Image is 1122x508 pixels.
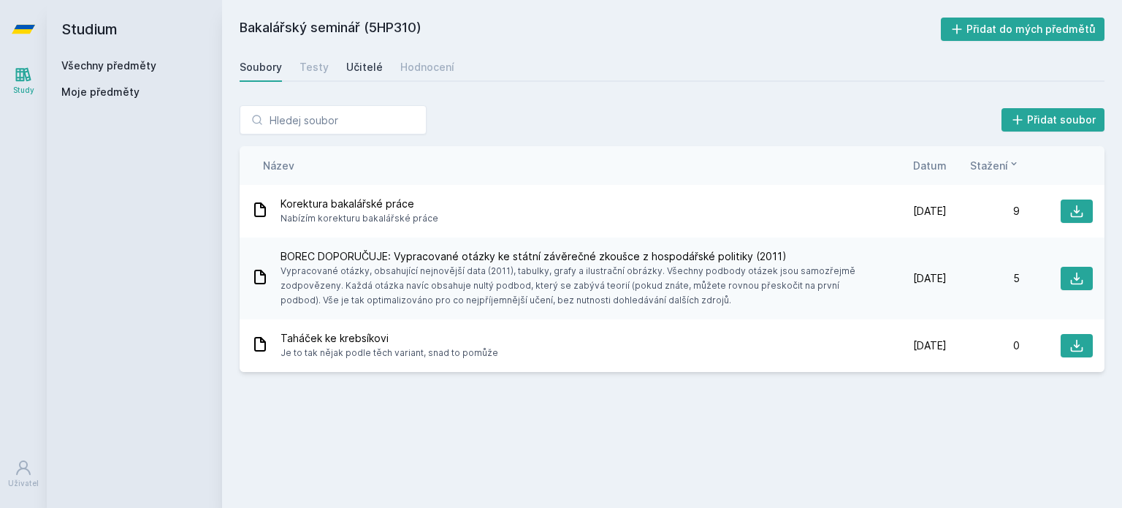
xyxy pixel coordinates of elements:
[280,264,868,308] span: Vypracované otázky, obsahující nejnovější data (2011), tabulky, grafy a ilustrační obrázky. Všech...
[346,53,383,82] a: Učitelé
[913,271,947,286] span: [DATE]
[913,158,947,173] button: Datum
[913,338,947,353] span: [DATE]
[947,271,1020,286] div: 5
[240,53,282,82] a: Soubory
[240,105,427,134] input: Hledej soubor
[299,53,329,82] a: Testy
[299,60,329,75] div: Testy
[346,60,383,75] div: Učitelé
[240,18,941,41] h2: Bakalářský seminář (5HP310)
[400,60,454,75] div: Hodnocení
[913,204,947,219] span: [DATE]
[3,452,44,496] a: Uživatel
[61,85,140,99] span: Moje předměty
[947,204,1020,219] div: 9
[280,331,498,346] span: Taháček ke krebsíkovi
[240,60,282,75] div: Soubory
[263,158,294,173] button: Název
[941,18,1105,41] button: Přidat do mých předmětů
[61,59,156,72] a: Všechny předměty
[1001,108,1105,132] button: Přidat soubor
[947,338,1020,353] div: 0
[280,197,438,211] span: Korektura bakalářské práce
[400,53,454,82] a: Hodnocení
[280,211,438,226] span: Nabízím korekturu bakalářské práce
[13,85,34,96] div: Study
[970,158,1008,173] span: Stažení
[970,158,1020,173] button: Stažení
[3,58,44,103] a: Study
[8,478,39,489] div: Uživatel
[280,346,498,360] span: Je to tak nějak podle těch variant, snad to pomůže
[280,249,868,264] span: BOREC DOPORUČUJE: Vypracované otázky ke státní závěrečné zkoušce z hospodářské politiky (2011)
